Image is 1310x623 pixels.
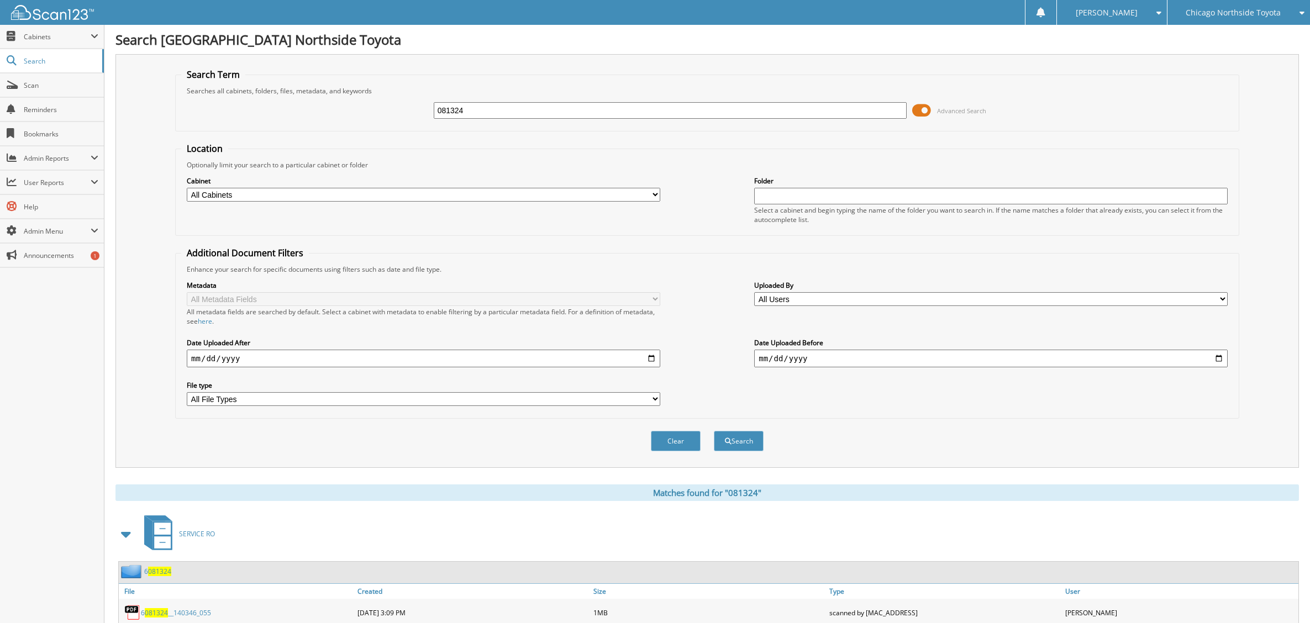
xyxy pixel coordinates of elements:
[937,107,986,115] span: Advanced Search
[355,584,591,599] a: Created
[24,81,98,90] span: Scan
[181,265,1233,274] div: Enhance your search for specific documents using filters such as date and file type.
[24,178,91,187] span: User Reports
[24,202,98,212] span: Help
[187,381,660,390] label: File type
[187,176,660,186] label: Cabinet
[754,205,1228,224] div: Select a cabinet and begin typing the name of the folder you want to search in. If the name match...
[754,350,1228,367] input: end
[181,68,245,81] legend: Search Term
[754,281,1228,290] label: Uploaded By
[827,584,1062,599] a: Type
[145,608,168,617] span: 081324
[11,5,94,20] img: scan123-logo-white.svg
[181,142,228,155] legend: Location
[115,30,1299,49] h1: Search [GEOGRAPHIC_DATA] Northside Toyota
[148,567,171,576] span: 081324
[651,431,701,451] button: Clear
[181,86,1233,96] div: Searches all cabinets, folders, files, metadata, and keywords
[1186,9,1281,16] span: Chicago Northside Toyota
[24,105,98,114] span: Reminders
[187,307,660,326] div: All metadata fields are searched by default. Select a cabinet with metadata to enable filtering b...
[1076,9,1138,16] span: [PERSON_NAME]
[115,484,1299,501] div: Matches found for "081324"
[24,154,91,163] span: Admin Reports
[24,226,91,236] span: Admin Menu
[24,129,98,139] span: Bookmarks
[91,251,99,260] div: 1
[754,176,1228,186] label: Folder
[24,251,98,260] span: Announcements
[181,160,1233,170] div: Optionally limit your search to a particular cabinet or folder
[187,281,660,290] label: Metadata
[141,608,211,617] a: 6081324__140346_055
[181,247,309,259] legend: Additional Document Filters
[138,512,215,556] a: SERVICE RO
[187,350,660,367] input: start
[121,564,144,578] img: folder2.png
[24,56,97,66] span: Search
[119,584,355,599] a: File
[187,338,660,347] label: Date Uploaded After
[714,431,764,451] button: Search
[1062,584,1298,599] a: User
[198,316,212,326] a: here
[754,338,1228,347] label: Date Uploaded Before
[144,567,171,576] a: 6081324
[124,604,141,621] img: PDF.png
[591,584,827,599] a: Size
[179,529,215,538] span: SERVICE RO
[24,32,91,41] span: Cabinets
